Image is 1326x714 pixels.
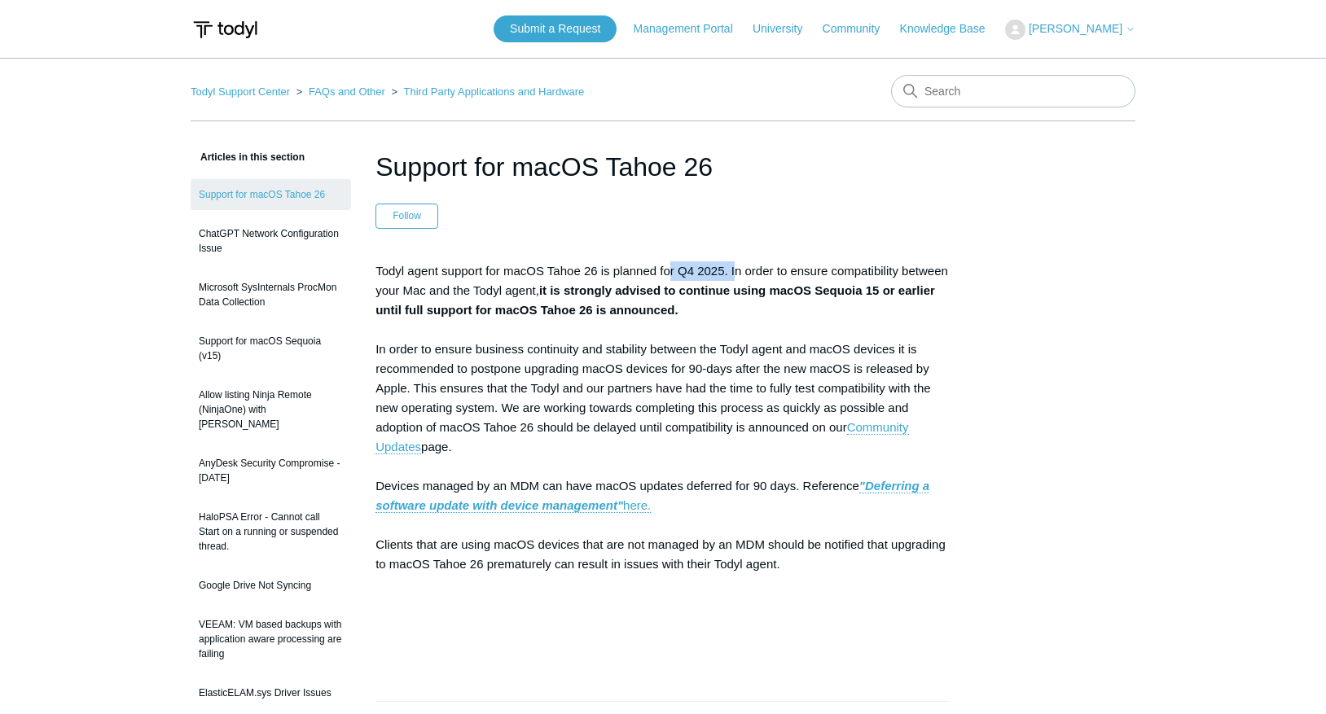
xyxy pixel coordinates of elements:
[375,420,908,454] a: Community Updates
[191,570,351,601] a: Google Drive Not Syncing
[494,15,617,42] a: Submit a Request
[191,379,351,440] a: Allow listing Ninja Remote (NinjaOne) with [PERSON_NAME]
[191,179,351,210] a: Support for macOS Tahoe 26
[191,502,351,562] a: HaloPSA Error - Cannot call Start on a running or suspended thread.
[389,85,585,98] li: Third Party Applications and Hardware
[375,204,438,228] button: Follow Article
[191,609,351,669] a: VEEAM: VM based backups with application aware processing are failing
[309,85,385,98] a: FAQs and Other
[375,261,951,652] p: Todyl agent support for macOS Tahoe 26 is planned for Q4 2025. In order to ensure compatibility b...
[191,272,351,318] a: Microsoft SysInternals ProcMon Data Collection
[191,15,260,45] img: Todyl Support Center Help Center home page
[191,85,290,98] a: Todyl Support Center
[900,20,1002,37] a: Knowledge Base
[375,479,929,512] strong: "Deferring a software update with device management"
[404,85,585,98] a: Third Party Applications and Hardware
[375,479,929,513] a: "Deferring a software update with device management"here.
[891,75,1135,107] input: Search
[191,677,351,708] a: ElasticELAM.sys Driver Issues
[293,85,389,98] li: FAQs and Other
[375,283,935,317] strong: it is strongly advised to continue using macOS Sequoia 15 or earlier until full support for macOS...
[1005,20,1135,40] button: [PERSON_NAME]
[191,85,293,98] li: Todyl Support Center
[191,448,351,493] a: AnyDesk Security Compromise - [DATE]
[753,20,819,37] a: University
[375,147,951,186] h1: Support for macOS Tahoe 26
[823,20,897,37] a: Community
[1029,22,1122,35] span: [PERSON_NAME]
[634,20,749,37] a: Management Portal
[191,151,305,163] span: Articles in this section
[191,326,351,371] a: Support for macOS Sequoia (v15)
[191,218,351,264] a: ChatGPT Network Configuration Issue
